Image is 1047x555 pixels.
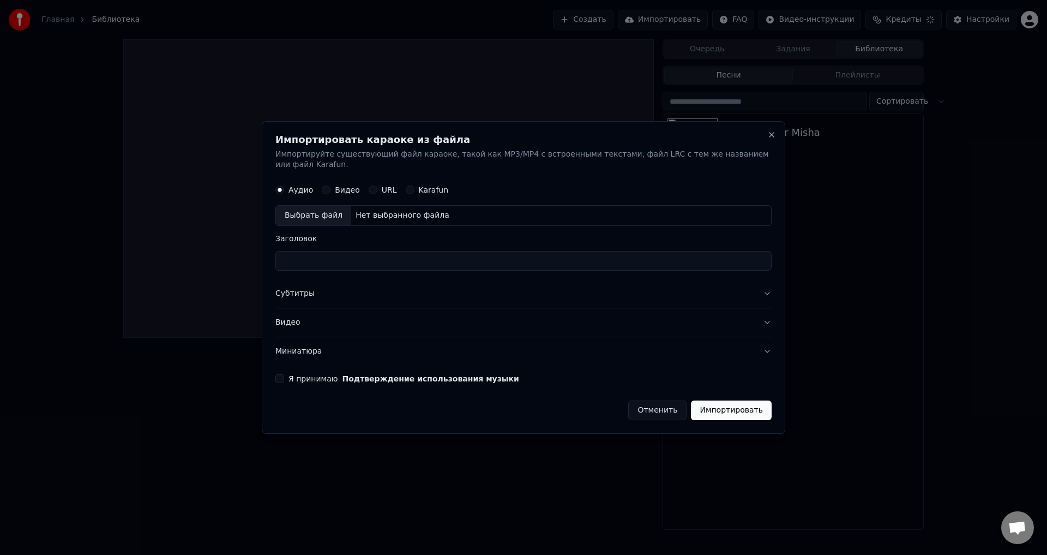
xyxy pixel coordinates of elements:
button: Отменить [628,401,687,420]
label: Аудио [288,187,313,194]
label: Заголовок [275,235,772,243]
div: Нет выбранного файла [351,211,454,222]
label: Я принимаю [288,375,519,383]
button: Видео [275,308,772,337]
label: Видео [335,187,360,194]
button: Я принимаю [342,375,519,383]
button: Импортировать [691,401,772,420]
h2: Импортировать караоке из файла [275,135,772,145]
div: Выбрать файл [276,206,351,226]
button: Миниатюра [275,337,772,366]
label: URL [382,187,397,194]
p: Импортируйте существующий файл караоке, такой как MP3/MP4 с встроенными текстами, файл LRC с тем ... [275,149,772,171]
button: Субтитры [275,280,772,308]
label: Karafun [419,187,449,194]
